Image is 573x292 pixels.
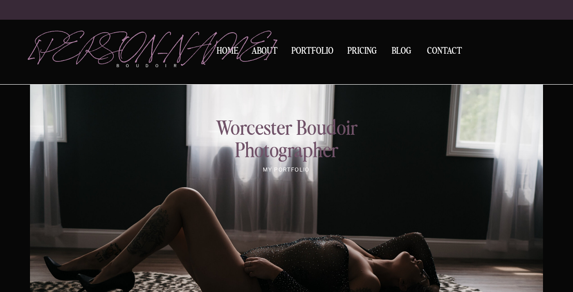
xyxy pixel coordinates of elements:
p: boudoir [116,63,191,69]
a: Contact [423,47,466,56]
a: [PERSON_NAME] [30,32,191,59]
p: My portfolio [190,167,382,172]
a: BLOG [388,47,415,55]
a: Pricing [345,47,379,59]
a: Portfolio [288,47,337,59]
h1: Worcester boudoir Photographer [97,118,476,162]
